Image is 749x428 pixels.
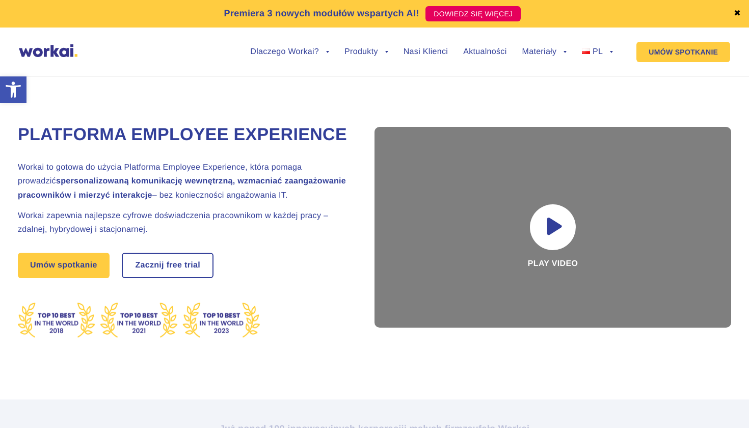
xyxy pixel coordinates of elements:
[404,48,448,56] a: Nasi Klienci
[374,127,731,328] div: Play video
[344,48,388,56] a: Produkty
[18,123,349,147] h1: Platforma Employee Experience
[593,47,603,56] span: PL
[463,48,506,56] a: Aktualności
[18,160,349,202] h2: Workai to gotowa do użycia Platforma Employee Experience, która pomaga prowadzić – bez koniecznoś...
[18,177,346,199] strong: spersonalizowaną komunikację wewnętrzną, wzmacniać zaangażowanie pracowników i mierzyć interakcje
[522,48,567,56] a: Materiały
[734,10,741,18] a: ✖
[636,42,730,62] a: UMÓW SPOTKANIE
[123,254,212,277] a: Zacznij free trial
[18,253,110,278] a: Umów spotkanie
[250,48,329,56] a: Dlaczego Workai?
[425,6,521,21] a: DOWIEDZ SIĘ WIĘCEJ
[18,209,349,236] h2: Workai zapewnia najlepsze cyfrowe doświadczenia pracownikom w każdej pracy – zdalnej, hybrydowej ...
[224,7,419,20] p: Premiera 3 nowych modułów wspartych AI!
